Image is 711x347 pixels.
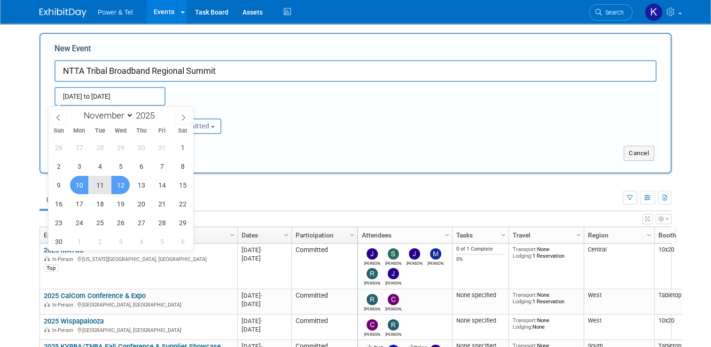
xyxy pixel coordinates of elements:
[133,110,162,121] input: Year
[49,232,68,251] span: November 30, 2025
[69,128,90,134] span: Mon
[513,252,532,259] span: Lodging:
[173,138,192,157] span: November 1, 2025
[153,157,171,175] span: November 7, 2025
[153,213,171,232] span: November 28, 2025
[385,305,402,311] div: Chad Smith
[385,260,402,266] div: Scott Perkins
[589,4,633,21] a: Search
[39,191,94,209] a: Upcoming32
[70,232,88,251] span: December 1, 2025
[111,157,130,175] span: November 5, 2025
[367,294,378,305] img: Robin Mayne
[132,232,150,251] span: December 4, 2025
[44,300,233,308] div: [GEOGRAPHIC_DATA], [GEOGRAPHIC_DATA]
[261,246,263,253] span: -
[456,256,505,263] div: 0%
[385,279,402,285] div: Jeff Danner
[172,128,193,134] span: Sat
[291,289,357,315] td: Committed
[388,319,399,331] img: Robin Mayne
[513,292,580,305] div: None 1 Reservation
[602,9,624,16] span: Search
[70,157,88,175] span: November 3, 2025
[362,227,446,243] a: Attendees
[52,256,76,262] span: In-Person
[364,260,381,266] div: Judd Bartley
[409,248,420,260] img: Jason Cook
[624,146,654,161] button: Cancel
[49,213,68,232] span: November 23, 2025
[228,231,236,239] span: Column Settings
[132,157,150,175] span: November 6, 2025
[367,319,378,331] img: Chad Smith
[261,292,263,299] span: -
[388,268,399,279] img: Jeff Danner
[44,256,50,261] img: In-Person Event
[157,106,246,118] div: Participation:
[575,231,582,239] span: Column Settings
[367,268,378,279] img: Ron Rafalzik
[364,331,381,337] div: Chad Smith
[388,294,399,305] img: Chad Smith
[91,232,109,251] span: December 2, 2025
[242,325,287,333] div: [DATE]
[242,227,285,243] a: Dates
[513,292,537,298] span: Transport:
[291,244,357,289] td: Committed
[513,298,532,305] span: Lodging:
[513,317,537,323] span: Transport:
[242,317,287,325] div: [DATE]
[48,128,69,134] span: Sun
[281,227,292,241] a: Column Settings
[49,138,68,157] span: October 26, 2025
[52,302,76,308] span: In-Person
[153,195,171,213] span: November 21, 2025
[261,317,263,324] span: -
[242,246,287,254] div: [DATE]
[55,87,165,106] input: Start Date - End Date
[91,157,109,175] span: November 4, 2025
[49,195,68,213] span: November 16, 2025
[70,213,88,232] span: November 24, 2025
[367,248,378,260] img: Judd Bartley
[173,232,192,251] span: December 6, 2025
[44,227,231,243] a: Event
[153,176,171,194] span: November 14, 2025
[513,317,580,331] div: None None
[91,138,109,157] span: October 28, 2025
[70,138,88,157] span: October 27, 2025
[91,195,109,213] span: November 18, 2025
[98,8,133,16] span: Power & Tel
[291,315,357,340] td: Committed
[443,231,451,239] span: Column Settings
[364,279,381,285] div: Ron Rafalzik
[44,326,233,334] div: [GEOGRAPHIC_DATA], [GEOGRAPHIC_DATA]
[111,176,130,194] span: November 12, 2025
[406,260,423,266] div: Jason Cook
[500,231,507,239] span: Column Settings
[52,327,76,333] span: In-Person
[428,260,444,266] div: Mike Brems
[55,60,656,82] input: Name of Trade Show / Conference
[111,138,130,157] span: October 29, 2025
[173,195,192,213] span: November 22, 2025
[645,231,653,239] span: Column Settings
[456,246,505,252] div: 0 of 1 Complete
[44,292,146,300] a: 2025 CalCom Conference & Expo
[91,176,109,194] span: November 11, 2025
[584,315,654,340] td: West
[44,255,233,263] div: [US_STATE][GEOGRAPHIC_DATA], [GEOGRAPHIC_DATA]
[442,227,453,241] a: Column Settings
[153,232,171,251] span: December 5, 2025
[55,43,91,58] label: New Event
[90,128,110,134] span: Tue
[111,195,130,213] span: November 19, 2025
[152,128,172,134] span: Fri
[584,244,654,289] td: Central
[242,292,287,300] div: [DATE]
[242,254,287,262] div: [DATE]
[44,302,50,307] img: In-Person Event
[588,227,648,243] a: Region
[584,289,654,315] td: West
